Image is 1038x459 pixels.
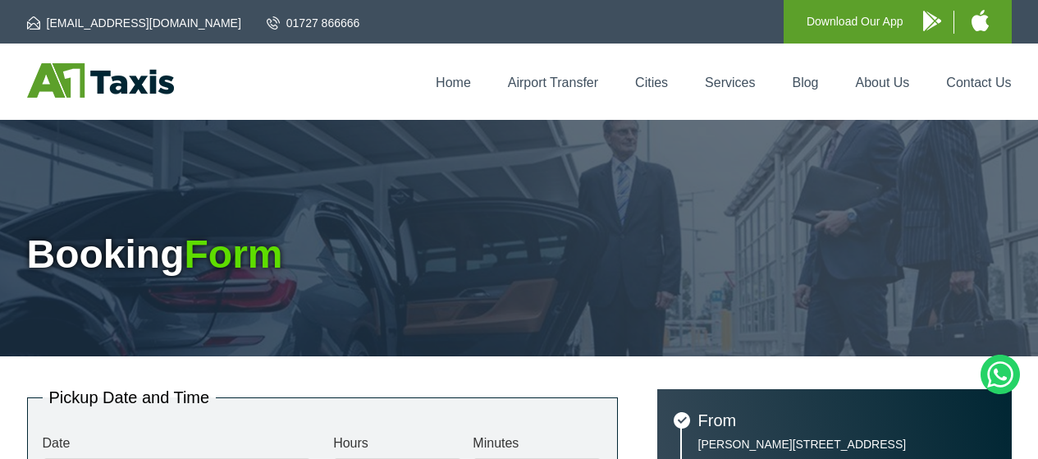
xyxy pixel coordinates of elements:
a: Home [436,76,471,90]
legend: Pickup Date and Time [43,389,217,406]
img: A1 Taxis St Albans LTD [27,63,174,98]
a: Services [705,76,755,90]
p: Download Our App [807,11,903,32]
a: Airport Transfer [508,76,598,90]
label: Minutes [473,437,601,450]
h1: Booking [27,235,1012,274]
a: Cities [635,76,668,90]
p: [PERSON_NAME][STREET_ADDRESS] [698,437,995,452]
h3: From [698,412,995,429]
label: Date [43,437,311,450]
a: About Us [856,76,910,90]
a: 01727 866666 [267,15,360,31]
img: A1 Taxis iPhone App [972,10,989,31]
label: Hours [333,437,462,450]
a: [EMAIL_ADDRESS][DOMAIN_NAME] [27,15,241,31]
a: Blog [792,76,818,90]
span: Form [184,232,282,276]
a: Contact Us [946,76,1011,90]
img: A1 Taxis Android App [923,11,941,31]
